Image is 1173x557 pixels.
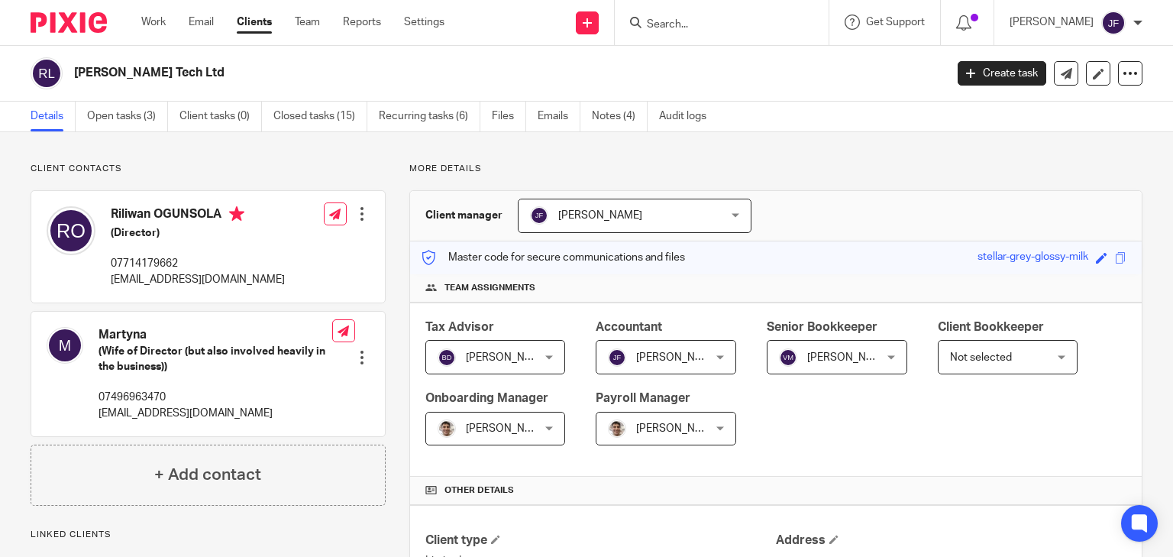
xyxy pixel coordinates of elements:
img: svg%3E [438,348,456,367]
span: Accountant [596,321,662,333]
h5: (Wife of Director (but also involved heavily in the business)) [99,344,332,375]
span: Payroll Manager [596,392,690,404]
input: Search [645,18,783,32]
h2: [PERSON_NAME] Tech Ltd [74,65,763,81]
p: More details [409,163,1142,175]
a: Details [31,102,76,131]
img: PXL_20240409_141816916.jpg [608,419,626,438]
span: [PERSON_NAME] [636,423,720,434]
span: Other details [444,484,514,497]
a: Create task [958,61,1046,86]
div: stellar-grey-glossy-milk [977,249,1088,267]
a: Client tasks (0) [179,102,262,131]
p: [PERSON_NAME] [1010,15,1094,30]
a: Notes (4) [592,102,648,131]
img: svg%3E [47,327,83,364]
span: Client Bookkeeper [938,321,1044,333]
i: Primary [229,206,244,222]
img: svg%3E [47,206,95,255]
span: Senior Bookkeeper [767,321,877,333]
a: Audit logs [659,102,718,131]
a: Clients [237,15,272,30]
p: Master code for secure communications and files [422,250,685,265]
span: [PERSON_NAME] [807,352,891,363]
img: svg%3E [608,348,626,367]
img: Pixie [31,12,107,33]
h3: Client manager [425,208,502,223]
a: Files [492,102,526,131]
img: svg%3E [779,348,797,367]
h4: Address [776,533,1126,549]
p: [EMAIL_ADDRESS][DOMAIN_NAME] [99,406,332,421]
a: Reports [343,15,381,30]
p: Linked clients [31,529,386,541]
img: svg%3E [1101,11,1126,35]
p: Client contacts [31,163,386,175]
span: [PERSON_NAME] [558,210,642,221]
p: 07496963470 [99,390,332,405]
a: Work [141,15,166,30]
span: Not selected [950,352,1012,363]
span: Tax Advisor [425,321,494,333]
h5: (Director) [111,225,285,241]
h4: + Add contact [154,463,261,487]
h4: Riliwan OGUNSOLA [111,206,285,225]
a: Open tasks (3) [87,102,168,131]
a: Emails [538,102,580,131]
a: Team [295,15,320,30]
span: Onboarding Manager [425,392,548,404]
h4: Client type [425,533,776,549]
a: Closed tasks (15) [273,102,367,131]
a: Email [189,15,214,30]
span: [PERSON_NAME] [466,352,550,363]
span: Team assignments [444,282,535,294]
a: Recurring tasks (6) [379,102,480,131]
span: [PERSON_NAME] [636,352,720,363]
p: 07714179662 [111,256,285,271]
img: svg%3E [31,57,63,89]
h4: Martyna [99,327,332,343]
span: [PERSON_NAME] [466,423,550,434]
p: [EMAIL_ADDRESS][DOMAIN_NAME] [111,272,285,287]
img: PXL_20240409_141816916.jpg [438,419,456,438]
a: Settings [404,15,444,30]
span: Get Support [866,17,925,28]
img: svg%3E [530,206,548,225]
